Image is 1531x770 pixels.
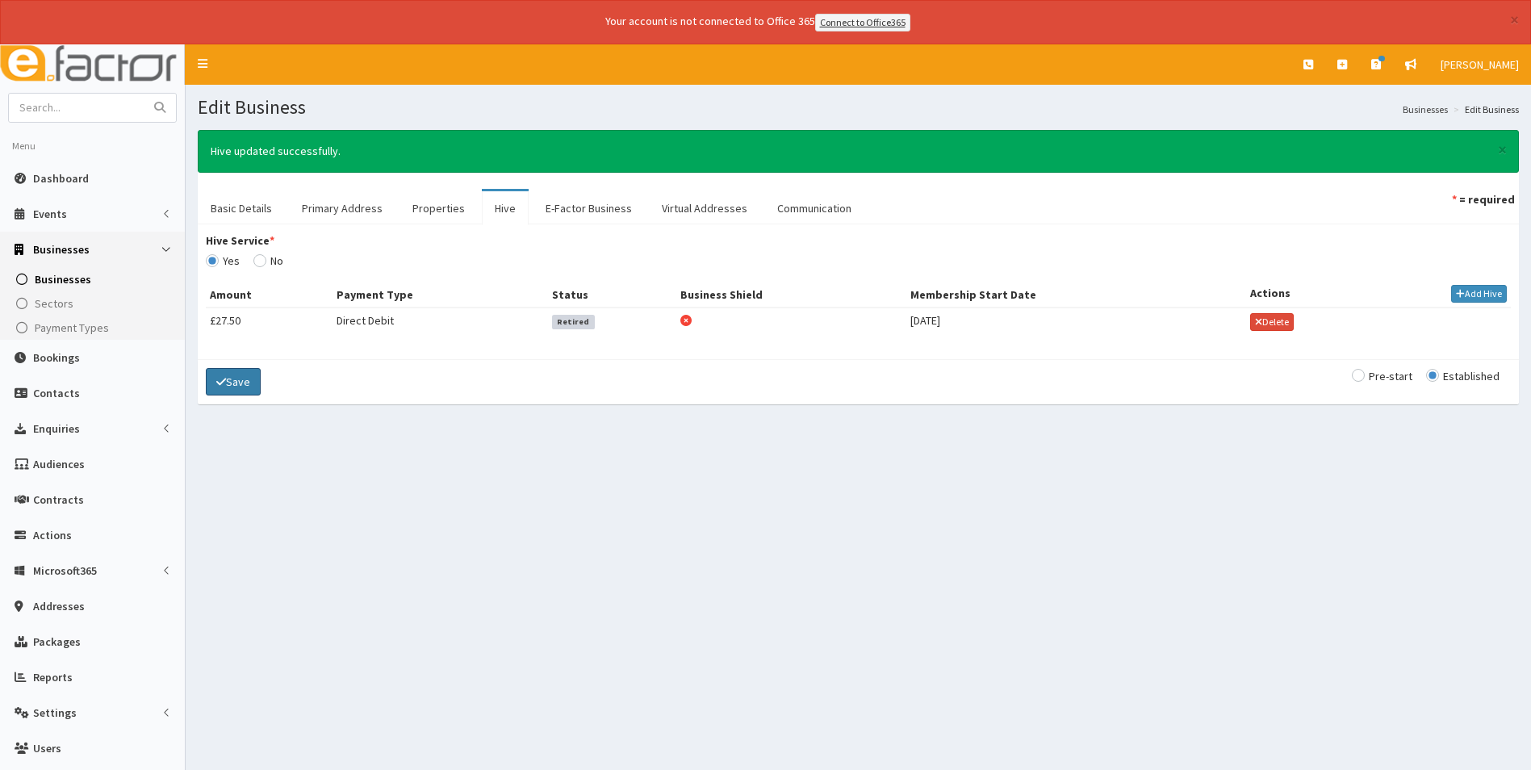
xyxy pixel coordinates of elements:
th: Payment Type [333,281,548,308]
h1: Edit Business [198,97,1519,118]
label: Pre-start [1352,370,1412,382]
span: Dashboard [33,171,89,186]
a: Payment Types [4,316,185,340]
button: × [1510,11,1519,28]
a: Businesses [4,267,185,291]
th: Actions [1246,281,1511,308]
span: Businesses [35,272,91,287]
td: [DATE] [906,308,1247,335]
th: Status [548,281,676,308]
span: Actions [33,528,72,542]
td: Direct Debit [333,308,548,335]
button: Save [206,368,261,395]
a: Primary Address [289,191,395,225]
span: Bookings [33,350,80,365]
span: Enquiries [33,421,80,436]
a: E-Factor Business [533,191,645,225]
span: Events [33,207,67,221]
span: [PERSON_NAME] [1441,57,1519,72]
label: Established [1426,370,1500,382]
span: Settings [33,705,77,720]
a: Hive [482,191,529,225]
span: Sectors [35,296,73,311]
button: × [1498,141,1507,158]
th: Amount [206,281,333,308]
input: Search... [9,94,144,122]
div: Hive updated successfully. [198,130,1519,173]
a: Sectors [4,291,185,316]
label: Yes [206,255,240,266]
span: Users [33,741,61,755]
span: Retired [552,315,595,329]
td: £27.50 [206,308,333,335]
a: Virtual Addresses [649,191,760,225]
strong: = required [1459,192,1515,207]
span: Microsoft365 [33,563,97,578]
a: Properties [399,191,478,225]
span: Contracts [33,492,84,507]
a: Communication [764,191,864,225]
label: Hive Service [206,232,274,249]
span: Reports [33,670,73,684]
span: Contacts [33,386,80,400]
th: Membership Start Date [906,281,1247,308]
span: Payment Types [35,320,109,335]
button: Add Hive [1451,285,1507,303]
li: Edit Business [1449,103,1519,116]
div: Your account is not connected to Office 365 [286,13,1230,31]
a: Businesses [1403,103,1448,116]
span: Addresses [33,599,85,613]
span: Businesses [33,242,90,257]
span: Audiences [33,457,85,471]
span: Packages [33,634,81,649]
th: Business Shield [676,281,906,308]
a: Connect to Office365 [815,14,910,31]
a: Delete [1250,313,1294,331]
a: Basic Details [198,191,285,225]
a: [PERSON_NAME] [1429,44,1531,85]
